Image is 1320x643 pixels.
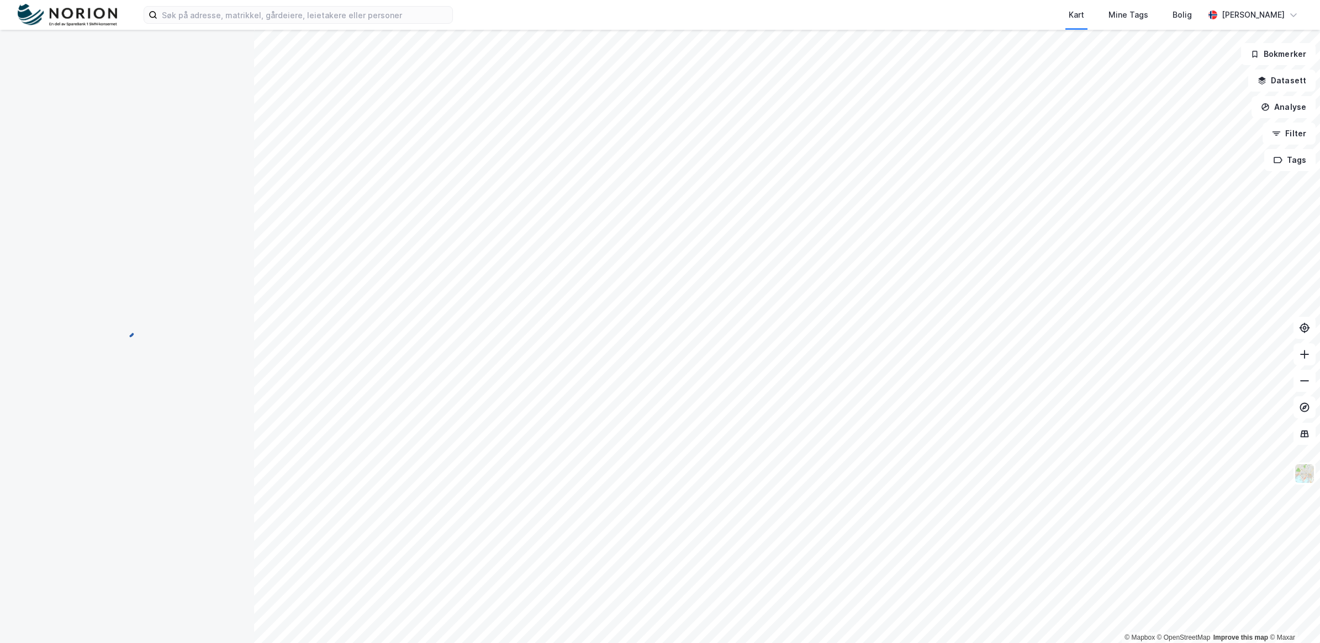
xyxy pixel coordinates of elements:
div: Mine Tags [1108,8,1148,22]
a: Improve this map [1213,634,1268,641]
button: Bokmerker [1241,43,1316,65]
div: [PERSON_NAME] [1222,8,1285,22]
div: Kontrollprogram for chat [1265,590,1320,643]
a: Mapbox [1124,634,1155,641]
button: Tags [1264,149,1316,171]
a: OpenStreetMap [1157,634,1211,641]
iframe: Chat Widget [1265,590,1320,643]
img: norion-logo.80e7a08dc31c2e691866.png [18,4,117,26]
img: spinner.a6d8c91a73a9ac5275cf975e30b51cfb.svg [118,321,136,339]
input: Søk på adresse, matrikkel, gårdeiere, leietakere eller personer [157,7,452,23]
button: Datasett [1248,70,1316,92]
img: Z [1294,463,1315,484]
div: Bolig [1173,8,1192,22]
button: Analyse [1252,96,1316,118]
div: Kart [1069,8,1084,22]
button: Filter [1263,123,1316,145]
